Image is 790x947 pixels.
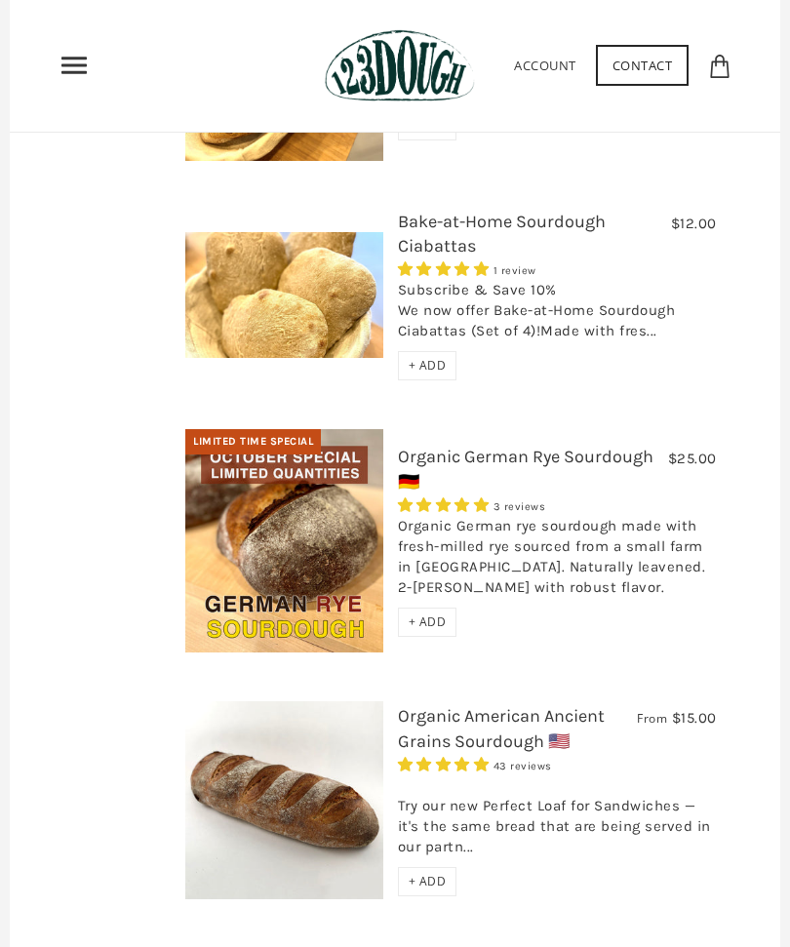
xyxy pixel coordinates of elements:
img: Organic German Rye Sourdough 🇩🇪 [185,429,383,652]
span: + ADD [409,873,447,889]
span: $12.00 [671,215,717,232]
a: Organic American Ancient Grains Sourdough 🇺🇸 [398,705,605,751]
div: Subscribe & Save 10% We now offer Bake-at-Home Sourdough Ciabattas (Set of 4)!Made with fres... [398,280,717,351]
a: Contact [596,45,690,86]
span: $15.00 [672,709,717,727]
div: Try our new Perfect Loaf for Sandwiches — it's the same bread that are being served in our partn... [398,775,717,867]
span: 5.00 stars [398,260,494,278]
span: + ADD [409,613,447,630]
span: From [637,710,667,727]
div: + ADD [398,608,457,637]
div: Organic German rye sourdough made with fresh-milled rye sourced from a small farm in [GEOGRAPHIC_... [398,516,717,608]
span: 3 reviews [494,500,546,513]
span: $25.00 [668,450,717,467]
span: 43 reviews [494,760,552,772]
img: 123Dough Bakery [325,29,474,102]
a: Bake-at-Home Sourdough Ciabattas [398,211,606,256]
div: + ADD [398,867,457,896]
img: Bake-at-Home Sourdough Ciabattas [185,232,383,358]
a: Account [514,57,576,74]
img: Organic American Ancient Grains Sourdough 🇺🇸 [185,701,383,899]
span: 5.00 stars [398,496,494,514]
nav: Primary [59,50,90,81]
span: 4.93 stars [398,756,494,773]
span: + ADD [409,357,447,374]
div: + ADD [398,351,457,380]
div: Limited Time Special [185,429,321,454]
span: 1 review [494,264,536,277]
a: Organic German Rye Sourdough 🇩🇪 [398,446,653,492]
